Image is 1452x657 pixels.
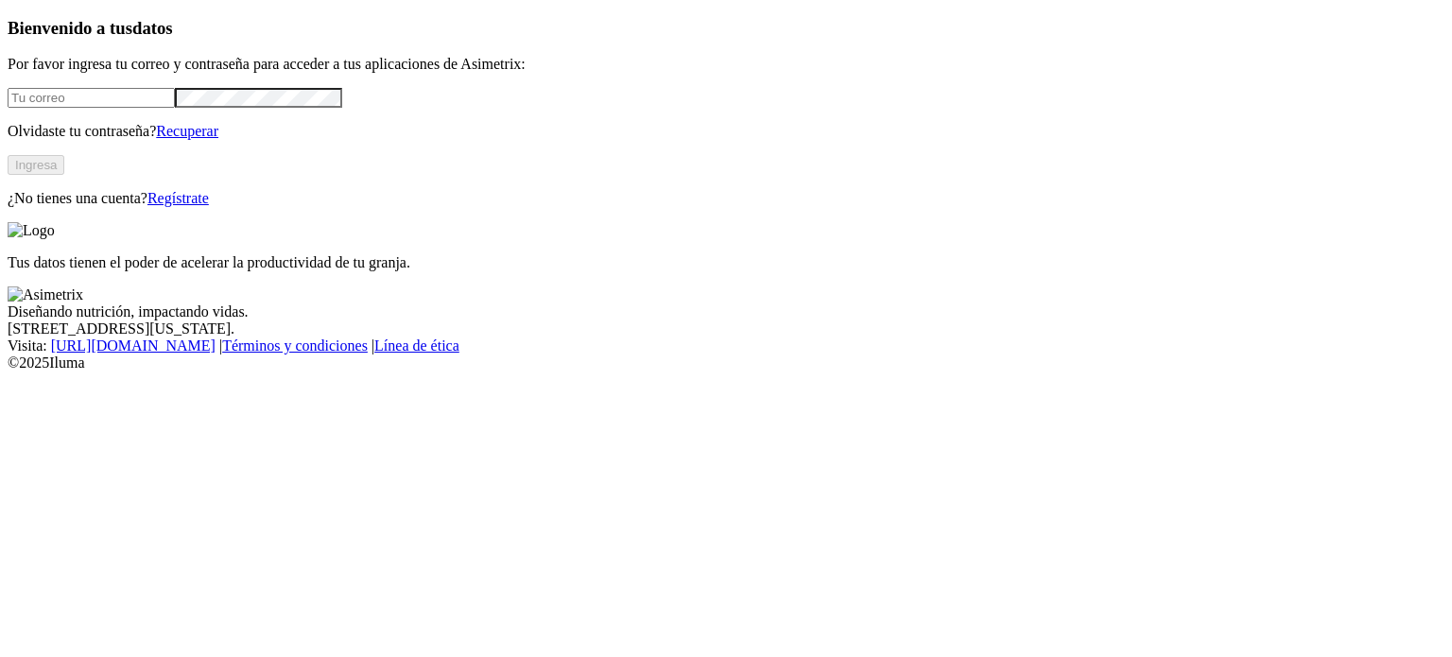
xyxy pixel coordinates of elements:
[8,303,1444,320] div: Diseñando nutrición, impactando vidas.
[8,320,1444,337] div: [STREET_ADDRESS][US_STATE].
[51,337,216,354] a: [URL][DOMAIN_NAME]
[147,190,209,206] a: Regístrate
[8,18,1444,39] h3: Bienvenido a tus
[8,354,1444,372] div: © 2025 Iluma
[8,254,1444,271] p: Tus datos tienen el poder de acelerar la productividad de tu granja.
[374,337,459,354] a: Línea de ética
[8,286,83,303] img: Asimetrix
[8,337,1444,354] div: Visita : | |
[132,18,173,38] span: datos
[8,155,64,175] button: Ingresa
[222,337,368,354] a: Términos y condiciones
[8,56,1444,73] p: Por favor ingresa tu correo y contraseña para acceder a tus aplicaciones de Asimetrix:
[8,88,175,108] input: Tu correo
[8,123,1444,140] p: Olvidaste tu contraseña?
[8,222,55,239] img: Logo
[8,190,1444,207] p: ¿No tienes una cuenta?
[156,123,218,139] a: Recuperar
